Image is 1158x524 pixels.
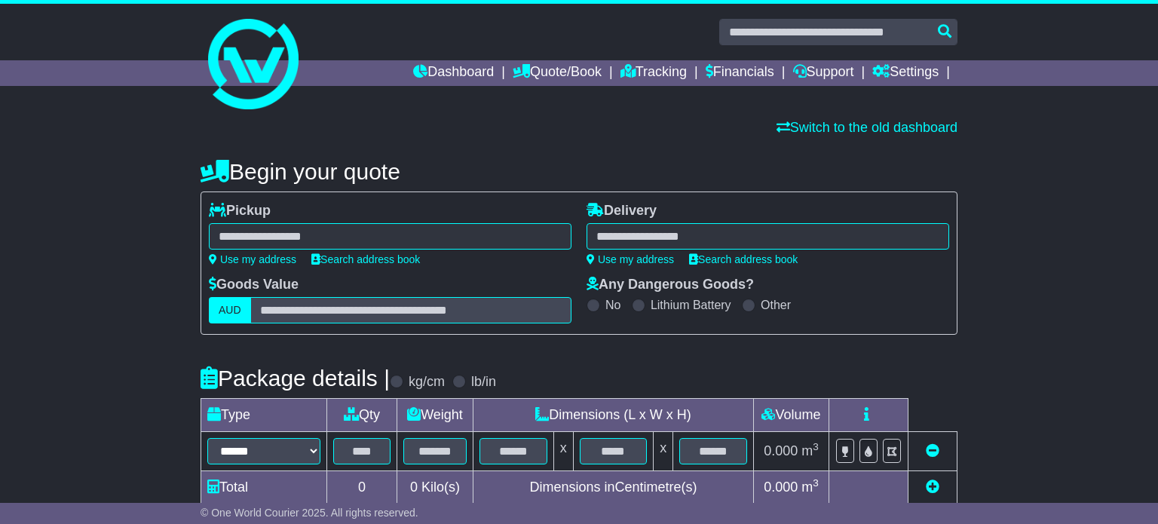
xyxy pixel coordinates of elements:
[209,297,251,323] label: AUD
[777,120,957,135] a: Switch to the old dashboard
[410,480,418,495] span: 0
[311,253,420,265] a: Search address book
[801,443,819,458] span: m
[926,480,939,495] a: Add new item
[327,471,397,504] td: 0
[553,432,573,471] td: x
[397,471,473,504] td: Kilo(s)
[813,441,819,452] sup: 3
[471,374,496,391] label: lb/in
[209,253,296,265] a: Use my address
[689,253,798,265] a: Search address book
[201,399,327,432] td: Type
[764,443,798,458] span: 0.000
[764,480,798,495] span: 0.000
[201,507,418,519] span: © One World Courier 2025. All rights reserved.
[654,432,673,471] td: x
[397,399,473,432] td: Weight
[209,277,299,293] label: Goods Value
[587,203,657,219] label: Delivery
[473,471,753,504] td: Dimensions in Centimetre(s)
[209,203,271,219] label: Pickup
[201,159,957,184] h4: Begin your quote
[926,443,939,458] a: Remove this item
[605,298,620,312] label: No
[201,471,327,504] td: Total
[753,399,829,432] td: Volume
[587,253,674,265] a: Use my address
[587,277,754,293] label: Any Dangerous Goods?
[793,60,854,86] a: Support
[651,298,731,312] label: Lithium Battery
[327,399,397,432] td: Qty
[473,399,753,432] td: Dimensions (L x W x H)
[620,60,687,86] a: Tracking
[706,60,774,86] a: Financials
[813,477,819,489] sup: 3
[201,366,390,391] h4: Package details |
[413,60,494,86] a: Dashboard
[513,60,602,86] a: Quote/Book
[409,374,445,391] label: kg/cm
[761,298,791,312] label: Other
[872,60,939,86] a: Settings
[801,480,819,495] span: m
